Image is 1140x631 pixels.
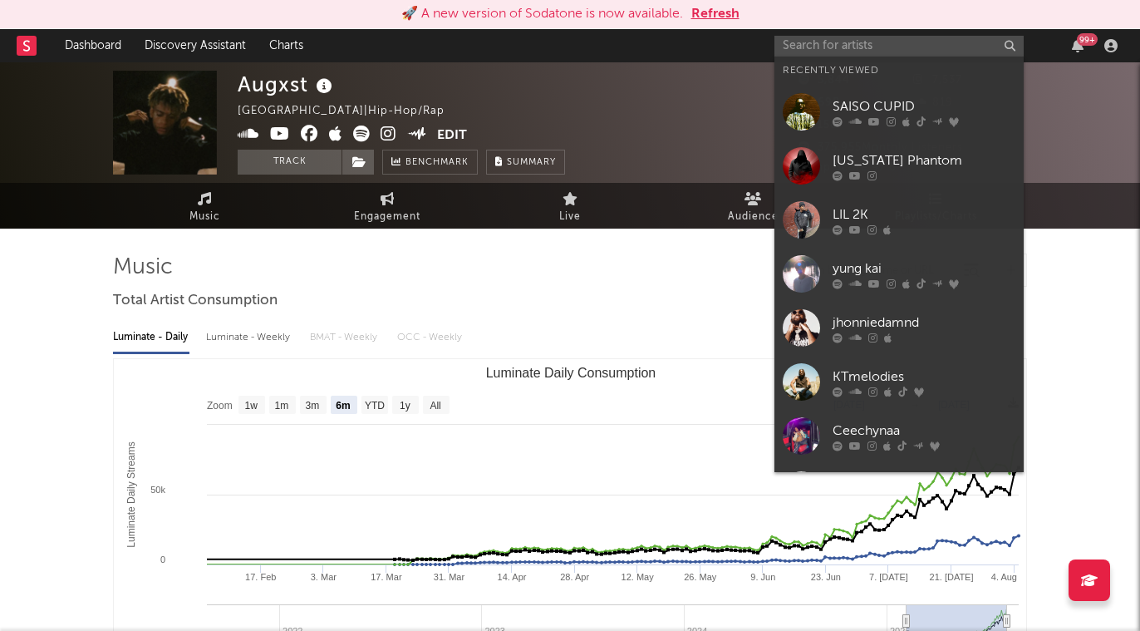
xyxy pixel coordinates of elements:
div: yung kai [833,259,1015,279]
text: 28. Apr [560,572,589,582]
span: Engagement [354,207,420,227]
div: 🚀 A new version of Sodatone is now available. [401,4,683,24]
a: Audience [661,183,844,229]
span: Music [189,207,220,227]
text: 4. Aug [991,572,1017,582]
text: 1y [400,400,410,412]
div: Ceechynaa [833,421,1015,441]
text: Luminate Daily Streams [125,441,137,547]
a: SAISO CUPID [774,85,1024,139]
a: Ceechynaa [774,409,1024,463]
a: yung kai [774,247,1024,301]
text: 1m [275,400,289,412]
text: 17. Feb [245,572,276,582]
div: Recently Viewed [783,61,1015,81]
span: Summary [507,158,556,167]
text: All [430,400,440,412]
span: Total Artist Consumption [113,291,278,311]
a: Music [113,183,296,229]
span: Benchmark [405,153,469,173]
div: Luminate - Weekly [206,323,293,352]
div: LIL 2K [833,205,1015,225]
text: YTD [365,400,385,412]
text: 12. May [622,572,655,582]
span: Live [559,207,581,227]
text: Luminate Daily Consumption [486,366,656,380]
text: 31. Mar [434,572,465,582]
button: Track [238,150,342,175]
a: KTmelodies [774,355,1024,409]
div: KTmelodies [833,367,1015,387]
text: 7. [DATE] [869,572,908,582]
a: [US_STATE] Phantom [774,139,1024,193]
text: 14. Apr [498,572,527,582]
a: Engagement [296,183,479,229]
button: Summary [486,150,565,175]
text: 0 [160,555,165,564]
text: 6m [336,400,350,412]
text: 50k [150,485,165,495]
div: 99 + [1077,33,1098,46]
text: Zoom [207,400,233,412]
div: jhonniedamnd [833,313,1015,333]
text: 26. May [684,572,717,582]
text: 17. Mar [371,572,402,582]
text: 9. Jun [750,572,775,582]
div: SAISO CUPID [833,97,1015,117]
a: LIL 2K [774,193,1024,247]
a: Live [479,183,661,229]
button: Refresh [691,4,740,24]
button: 99+ [1072,39,1083,52]
span: Audience [728,207,779,227]
text: 3. Mar [311,572,337,582]
a: Benchmark [382,150,478,175]
a: Dashboard [53,29,133,62]
text: 21. [DATE] [930,572,974,582]
text: 23. Jun [811,572,841,582]
text: 3m [306,400,320,412]
div: Augxst [238,71,337,98]
div: [US_STATE] Phantom [833,151,1015,171]
div: Luminate - Daily [113,323,189,352]
a: Charts [258,29,315,62]
input: Search for artists [774,36,1024,57]
a: Discovery Assistant [133,29,258,62]
a: Asake [774,463,1024,517]
div: [GEOGRAPHIC_DATA] | Hip-Hop/Rap [238,101,464,121]
button: Edit [437,126,467,146]
a: jhonniedamnd [774,301,1024,355]
text: 1w [245,400,258,412]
